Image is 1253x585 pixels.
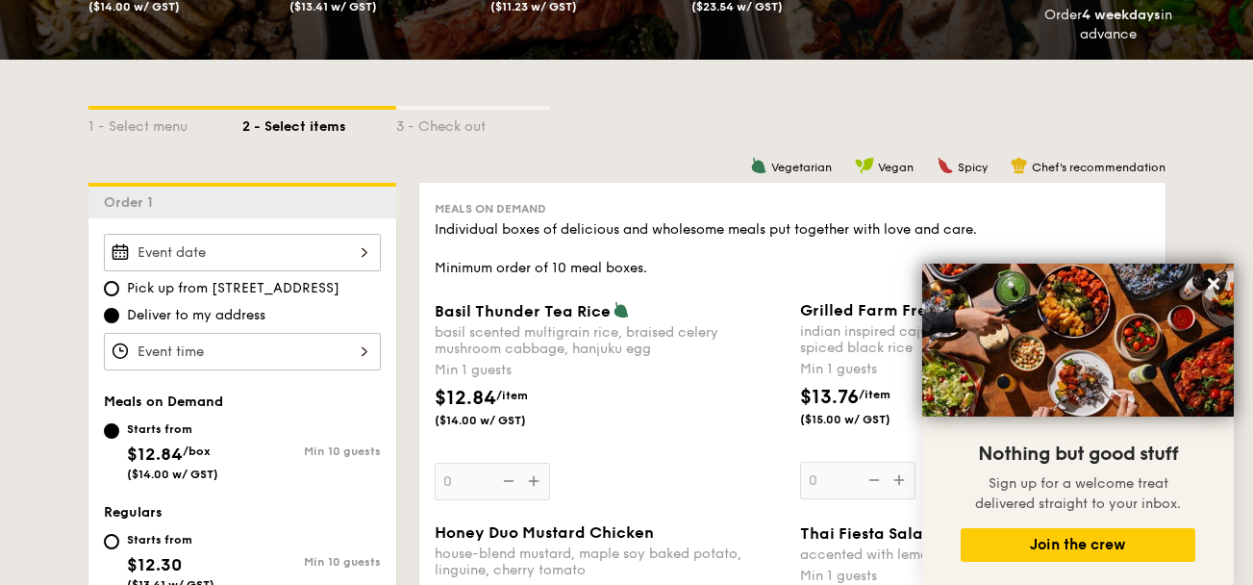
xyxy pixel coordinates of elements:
[800,547,1150,563] div: accented with lemongrass, kaffir lime leaf, red chilli
[104,333,381,370] input: Event time
[127,279,339,298] span: Pick up from [STREET_ADDRESS]
[435,361,785,380] div: Min 1 guests
[496,389,528,402] span: /item
[242,110,396,137] div: 2 - Select items
[750,157,767,174] img: icon-vegetarian.fe4039eb.svg
[800,301,1012,319] span: Grilled Farm Fresh Chicken
[800,323,1150,356] div: indian inspired cajun chicken, housmade pesto, spiced black rice
[127,468,218,481] span: ($14.00 w/ GST)
[127,306,265,325] span: Deliver to my address
[878,161,914,174] span: Vegan
[104,534,119,549] input: Starts from$12.30($13.41 w/ GST)Min 10 guests
[104,504,163,521] span: Regulars
[1032,161,1165,174] span: Chef's recommendation
[435,387,496,410] span: $12.84
[435,220,1150,278] div: Individual boxes of delicious and wholesome meals put together with love and care. Minimum order ...
[800,386,859,409] span: $13.76
[104,308,119,323] input: Deliver to my address
[104,194,161,211] span: Order 1
[435,523,654,542] span: Honey Duo Mustard Chicken
[961,528,1195,562] button: Join the crew
[613,301,630,318] img: icon-vegetarian.fe4039eb.svg
[958,161,988,174] span: Spicy
[104,423,119,439] input: Starts from$12.84/box($14.00 w/ GST)Min 10 guests
[104,281,119,296] input: Pick up from [STREET_ADDRESS]
[104,394,223,410] span: Meals on Demand
[435,302,611,320] span: Basil Thunder Tea Rice
[127,444,183,465] span: $12.84
[1044,6,1173,44] div: Order in advance
[127,554,182,575] span: $12.30
[859,388,890,401] span: /item
[88,110,242,137] div: 1 - Select menu
[800,360,1150,379] div: Min 1 guests
[800,412,931,427] span: ($15.00 w/ GST)
[396,110,550,137] div: 3 - Check out
[435,413,565,428] span: ($14.00 w/ GST)
[242,555,381,569] div: Min 10 guests
[104,234,381,271] input: Event date
[127,532,214,547] div: Starts from
[1011,157,1028,174] img: icon-chef-hat.a58ddaea.svg
[800,524,934,543] span: Thai Fiesta Salad
[127,421,218,437] div: Starts from
[922,264,1234,417] img: DSC07876-Edit02-Large.jpeg
[1082,7,1161,23] strong: 4 weekdays
[771,161,832,174] span: Vegetarian
[435,546,785,578] div: house-blend mustard, maple soy baked potato, linguine, cherry tomato
[1198,268,1229,299] button: Close
[937,157,954,174] img: icon-spicy.37a8142b.svg
[978,443,1178,466] span: Nothing but good stuff
[183,445,211,458] span: /box
[435,324,785,357] div: basil scented multigrain rice, braised celery mushroom cabbage, hanjuku egg
[435,202,546,216] span: Meals on Demand
[855,157,874,174] img: icon-vegan.f8ff3823.svg
[242,445,381,458] div: Min 10 guests
[975,475,1181,512] span: Sign up for a welcome treat delivered straight to your inbox.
